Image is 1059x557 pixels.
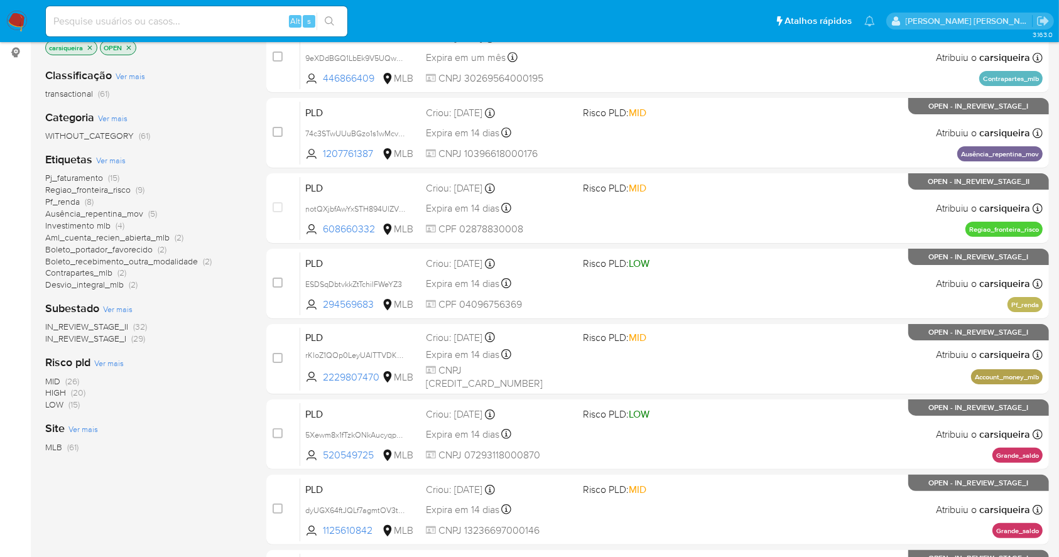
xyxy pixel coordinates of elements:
[46,13,347,30] input: Pesquise usuários ou casos...
[1033,30,1053,40] span: 3.163.0
[1036,14,1050,28] a: Sair
[307,15,311,27] span: s
[906,15,1033,27] p: carla.siqueira@mercadolivre.com
[317,13,342,30] button: search-icon
[290,15,300,27] span: Alt
[864,16,875,26] a: Notificações
[785,14,852,28] span: Atalhos rápidos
